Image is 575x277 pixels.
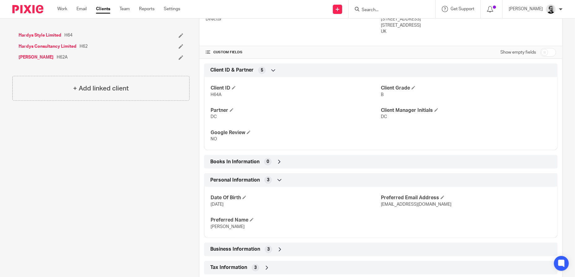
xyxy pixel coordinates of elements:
span: Tax Information [210,264,247,271]
h4: Preferred Name [211,217,381,223]
h4: Date Of Birth [211,195,381,201]
a: Email [76,6,87,12]
h4: Google Review [211,130,381,136]
span: H64A [211,93,221,97]
a: Team [120,6,130,12]
span: 0 [267,159,269,165]
span: [EMAIL_ADDRESS][DOMAIN_NAME] [381,202,451,207]
span: H64 [64,32,72,38]
a: Clients [96,6,110,12]
h4: Client Grade [381,85,551,91]
h4: Preferred Email Address [381,195,551,201]
label: Show empty fields [500,49,536,55]
h4: CUSTOM FIELDS [206,50,381,55]
span: [PERSON_NAME] [211,225,245,229]
p: [PERSON_NAME] [509,6,543,12]
span: H62A [57,54,68,60]
h4: + Add linked client [73,84,129,93]
span: Client ID & Partner [210,67,254,73]
a: Hardys Style Limited [19,32,61,38]
h4: Client Manager Initials [381,107,551,114]
span: Books In Information [210,159,259,165]
span: 3 [267,177,269,183]
img: Jack_2025.jpg [546,4,556,14]
h4: Partner [211,107,381,114]
span: B [381,93,384,97]
span: 3 [254,265,257,271]
p: [STREET_ADDRESS] [381,22,556,29]
span: Personal Information [210,177,260,183]
span: [DATE] [211,202,224,207]
input: Search [361,7,417,13]
p: [STREET_ADDRESS] [381,16,556,22]
span: Get Support [451,7,474,11]
span: 5 [261,67,263,73]
span: NO [211,137,217,141]
p: UK [381,29,556,35]
span: DC [381,115,387,119]
span: DC [211,115,217,119]
a: [PERSON_NAME] [19,54,54,60]
a: Settings [164,6,180,12]
p: Director [206,16,381,22]
span: 3 [267,246,270,253]
a: Hardys Consultancy Limited [19,43,76,50]
span: Business Information [210,246,260,253]
span: H62 [80,43,88,50]
a: Work [57,6,67,12]
h4: Client ID [211,85,381,91]
img: Pixie [12,5,43,13]
a: Reports [139,6,155,12]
